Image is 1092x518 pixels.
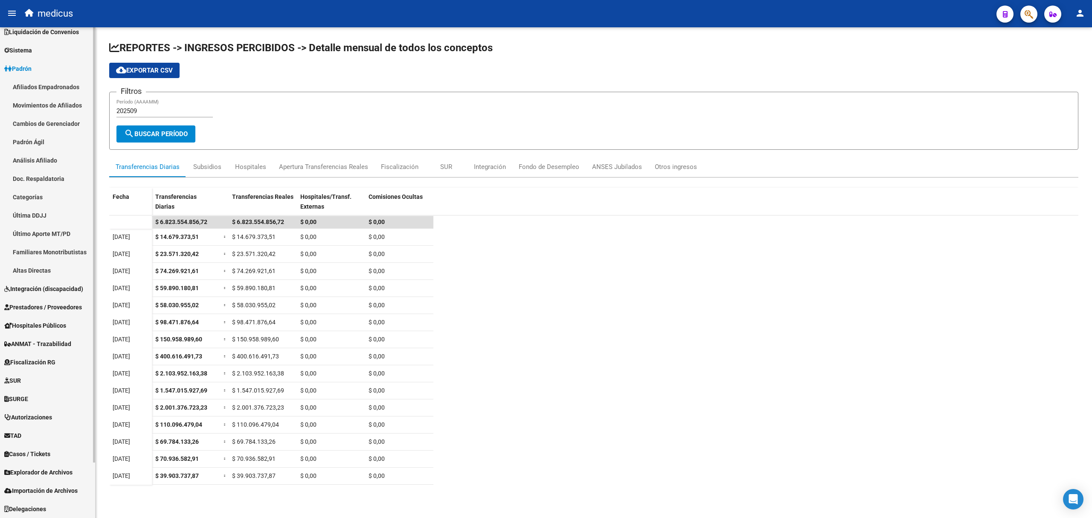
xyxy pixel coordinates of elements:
span: $ 0,00 [300,285,317,291]
mat-icon: menu [7,8,17,18]
span: [DATE] [113,268,130,274]
span: [DATE] [113,387,130,394]
span: $ 1.547.015.927,69 [232,387,284,394]
span: $ 0,00 [369,218,385,225]
mat-icon: search [124,128,134,139]
span: $ 2.103.952.163,38 [155,370,207,377]
span: Comisiones Ocultas [369,193,423,200]
span: [DATE] [113,319,130,326]
span: $ 69.784.133,26 [232,438,276,445]
span: $ 70.936.582,91 [232,455,276,462]
span: $ 58.030.955,02 [232,302,276,308]
span: $ 0,00 [369,353,385,360]
span: $ 0,00 [300,250,317,257]
span: $ 0,00 [300,421,317,428]
span: Sistema [4,46,32,55]
span: Transferencias Reales [232,193,293,200]
span: medicus [38,4,73,23]
span: Hospitales Públicos [4,321,66,330]
div: Subsidios [193,162,221,172]
span: $ 59.890.180,81 [155,285,199,291]
span: = [224,285,227,291]
span: $ 110.096.479,04 [155,421,202,428]
span: $ 0,00 [300,404,317,411]
datatable-header-cell: Fecha [109,188,152,224]
span: $ 58.030.955,02 [155,302,199,308]
span: = [224,421,227,428]
span: [DATE] [113,370,130,377]
span: $ 6.823.554.856,72 [155,218,207,225]
span: $ 0,00 [369,285,385,291]
span: SUR [4,376,21,385]
span: [DATE] [113,455,130,462]
span: $ 0,00 [300,472,317,479]
span: $ 0,00 [300,353,317,360]
span: = [224,336,227,343]
span: $ 0,00 [369,302,385,308]
span: $ 0,00 [369,404,385,411]
span: ANMAT - Trazabilidad [4,339,71,349]
span: Integración (discapacidad) [4,284,83,294]
span: $ 0,00 [300,336,317,343]
span: = [224,250,227,257]
span: = [224,472,227,479]
span: $ 98.471.876,64 [232,319,276,326]
span: $ 0,00 [300,233,317,240]
span: $ 98.471.876,64 [155,319,199,326]
datatable-header-cell: Comisiones Ocultas [365,188,433,224]
span: $ 2.103.952.163,38 [232,370,284,377]
span: [DATE] [113,472,130,479]
span: Liquidación de Convenios [4,27,79,37]
span: $ 0,00 [369,319,385,326]
span: $ 0,00 [369,250,385,257]
span: Transferencias Diarias [155,193,197,210]
span: = [224,233,227,240]
div: ANSES Jubilados [592,162,642,172]
span: Delegaciones [4,504,46,514]
span: Importación de Archivos [4,486,78,495]
span: $ 2.001.376.723,23 [155,404,207,411]
div: Integración [474,162,506,172]
span: $ 0,00 [369,268,385,274]
span: REPORTES -> INGRESOS PERCIBIDOS -> Detalle mensual de todos los conceptos [109,42,493,54]
span: $ 0,00 [300,302,317,308]
div: SUR [440,162,452,172]
span: Padrón [4,64,32,73]
h3: Filtros [116,85,146,97]
span: $ 0,00 [369,472,385,479]
span: [DATE] [113,404,130,411]
span: $ 70.936.582,91 [155,455,199,462]
span: $ 150.958.989,60 [232,336,279,343]
span: $ 150.958.989,60 [155,336,202,343]
span: $ 74.269.921,61 [155,268,199,274]
span: = [224,438,227,445]
mat-icon: cloud_download [116,65,126,75]
span: Fiscalización RG [4,358,55,367]
datatable-header-cell: Transferencias Diarias [152,188,220,224]
span: Fecha [113,193,129,200]
span: Prestadores / Proveedores [4,303,82,312]
div: Open Intercom Messenger [1063,489,1083,509]
span: Buscar Período [124,130,188,138]
span: Hospitales/Transf. Externas [300,193,351,210]
span: $ 39.903.737,87 [232,472,276,479]
span: = [224,387,227,394]
span: $ 14.679.373,51 [155,233,199,240]
span: $ 0,00 [300,319,317,326]
button: Exportar CSV [109,63,180,78]
span: $ 69.784.133,26 [155,438,199,445]
span: $ 14.679.373,51 [232,233,276,240]
span: TAD [4,431,21,440]
span: Exportar CSV [116,67,173,74]
span: $ 0,00 [300,268,317,274]
div: Fondo de Desempleo [519,162,579,172]
span: $ 400.616.491,73 [232,353,279,360]
span: $ 0,00 [369,455,385,462]
div: Fiscalización [381,162,418,172]
span: [DATE] [113,302,130,308]
span: [DATE] [113,233,130,240]
div: Hospitales [235,162,266,172]
mat-icon: person [1075,8,1085,18]
span: $ 39.903.737,87 [155,472,199,479]
span: [DATE] [113,250,130,257]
